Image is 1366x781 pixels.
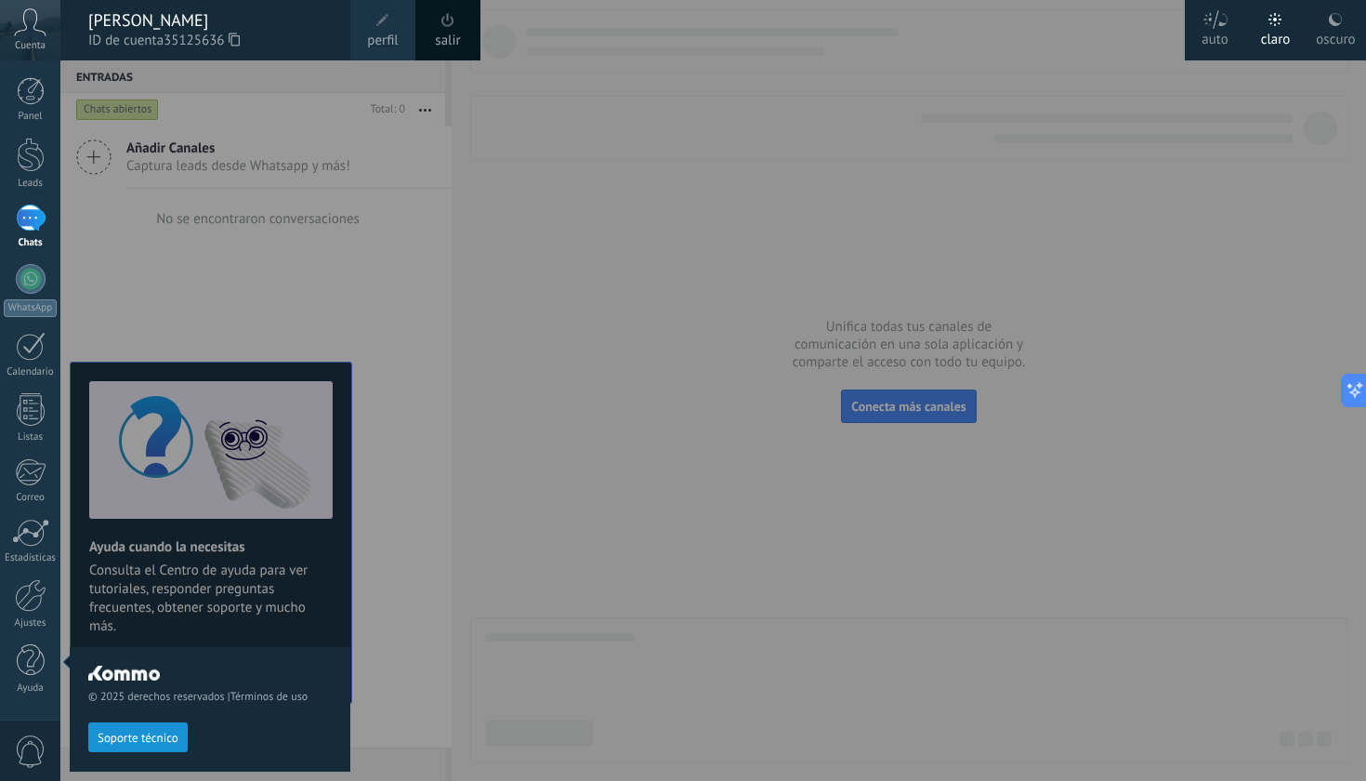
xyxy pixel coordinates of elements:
[4,552,58,564] div: Estadísticas
[4,178,58,190] div: Leads
[4,299,57,317] div: WhatsApp
[4,366,58,378] div: Calendario
[4,617,58,629] div: Ajustes
[164,31,240,51] span: 35125636
[4,237,58,249] div: Chats
[4,431,58,443] div: Listas
[4,492,58,504] div: Correo
[15,40,46,52] span: Cuenta
[4,682,58,695] div: Ayuda
[367,31,398,51] span: perfil
[230,690,308,704] a: Términos de uso
[4,111,58,123] div: Panel
[1202,12,1228,60] div: auto
[88,730,188,744] a: Soporte técnico
[435,31,460,51] a: salir
[88,10,332,31] div: [PERSON_NAME]
[98,732,178,745] span: Soporte técnico
[88,690,332,704] span: © 2025 derechos reservados |
[1261,12,1291,60] div: claro
[1316,12,1355,60] div: oscuro
[88,31,332,51] span: ID de cuenta
[88,722,188,752] button: Soporte técnico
